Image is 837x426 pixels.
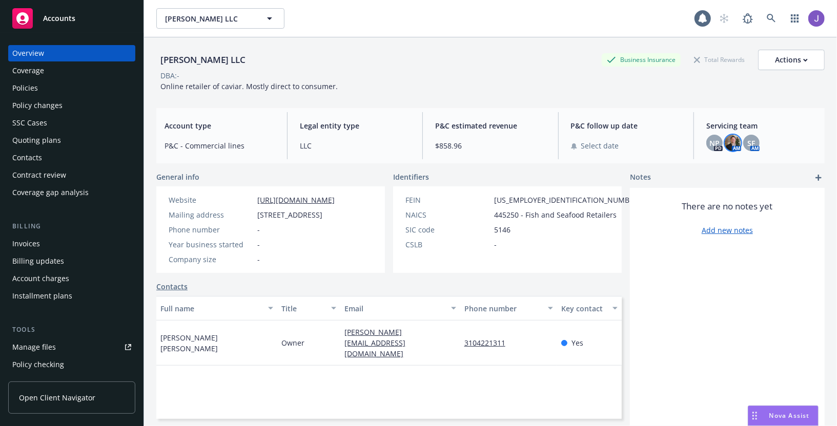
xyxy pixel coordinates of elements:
[156,53,250,67] div: [PERSON_NAME] LLC
[460,296,557,321] button: Phone number
[8,236,135,252] a: Invoices
[8,4,135,33] a: Accounts
[494,224,511,235] span: 5146
[405,239,490,250] div: CSLB
[165,120,275,131] span: Account type
[8,253,135,269] a: Billing updates
[19,392,95,403] span: Open Client Navigator
[8,150,135,166] a: Contacts
[257,209,322,220] span: [STREET_ADDRESS]
[714,8,734,29] a: Start snowing
[12,115,47,131] div: SSC Cases
[8,62,135,79] a: Coverage
[738,8,758,29] a: Report a Bug
[8,115,135,131] a: SSC Cases
[165,140,275,151] span: P&C - Commercial lines
[156,8,284,29] button: [PERSON_NAME] LLC
[689,53,750,66] div: Total Rewards
[630,172,651,184] span: Notes
[12,97,63,114] div: Policy changes
[300,140,410,151] span: LLC
[494,239,497,250] span: -
[12,132,61,148] div: Quoting plans
[405,209,490,220] div: NAICS
[169,254,253,265] div: Company size
[12,356,64,373] div: Policy checking
[769,411,810,420] span: Nova Assist
[257,195,335,205] a: [URL][DOMAIN_NAME]
[8,97,135,114] a: Policy changes
[494,209,617,220] span: 445250 - Fish and Seafood Retailers
[156,281,188,292] a: Contacts
[12,45,44,61] div: Overview
[257,224,260,235] span: -
[785,8,805,29] a: Switch app
[12,253,64,269] div: Billing updates
[747,138,755,148] span: SF
[340,296,460,321] button: Email
[12,80,38,96] div: Policies
[602,53,681,66] div: Business Insurance
[435,120,545,131] span: P&C estimated revenue
[156,296,277,321] button: Full name
[8,221,135,231] div: Billing
[702,225,753,236] a: Add new notes
[160,70,179,81] div: DBA: -
[160,332,273,354] span: [PERSON_NAME] [PERSON_NAME]
[464,338,514,348] a: 3104221311
[405,195,490,205] div: FEIN
[169,239,253,250] div: Year business started
[8,45,135,61] a: Overview
[160,303,262,314] div: Full name
[12,167,66,183] div: Contract review
[761,8,782,29] a: Search
[8,339,135,355] a: Manage files
[571,337,583,348] span: Yes
[12,270,69,287] div: Account charges
[561,303,606,314] div: Key contact
[12,184,89,201] div: Coverage gap analysis
[812,172,825,184] a: add
[571,120,681,131] span: P&C follow up date
[169,224,253,235] div: Phone number
[281,337,304,348] span: Owner
[277,296,340,321] button: Title
[393,172,429,182] span: Identifiers
[775,50,808,70] div: Actions
[257,239,260,250] span: -
[464,303,542,314] div: Phone number
[557,296,622,321] button: Key contact
[8,80,135,96] a: Policies
[169,195,253,205] div: Website
[709,138,720,148] span: NP
[8,288,135,304] a: Installment plans
[12,288,72,304] div: Installment plans
[725,135,741,151] img: photo
[8,132,135,148] a: Quoting plans
[12,339,56,355] div: Manage files
[758,50,825,70] button: Actions
[43,14,75,23] span: Accounts
[8,167,135,183] a: Contract review
[281,303,325,314] div: Title
[8,270,135,287] a: Account charges
[160,81,338,91] span: Online retailer of caviar. Mostly direct to consumer.
[300,120,410,131] span: Legal entity type
[344,327,412,358] a: [PERSON_NAME][EMAIL_ADDRESS][DOMAIN_NAME]
[12,236,40,252] div: Invoices
[8,356,135,373] a: Policy checking
[12,62,44,79] div: Coverage
[405,224,490,235] div: SIC code
[156,172,199,182] span: General info
[808,10,825,27] img: photo
[257,254,260,265] span: -
[165,13,254,24] span: [PERSON_NAME] LLC
[344,303,444,314] div: Email
[8,184,135,201] a: Coverage gap analysis
[748,406,761,425] div: Drag to move
[169,209,253,220] div: Mailing address
[12,150,42,166] div: Contacts
[706,120,816,131] span: Servicing team
[682,200,773,212] span: There are no notes yet
[581,140,619,151] span: Select date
